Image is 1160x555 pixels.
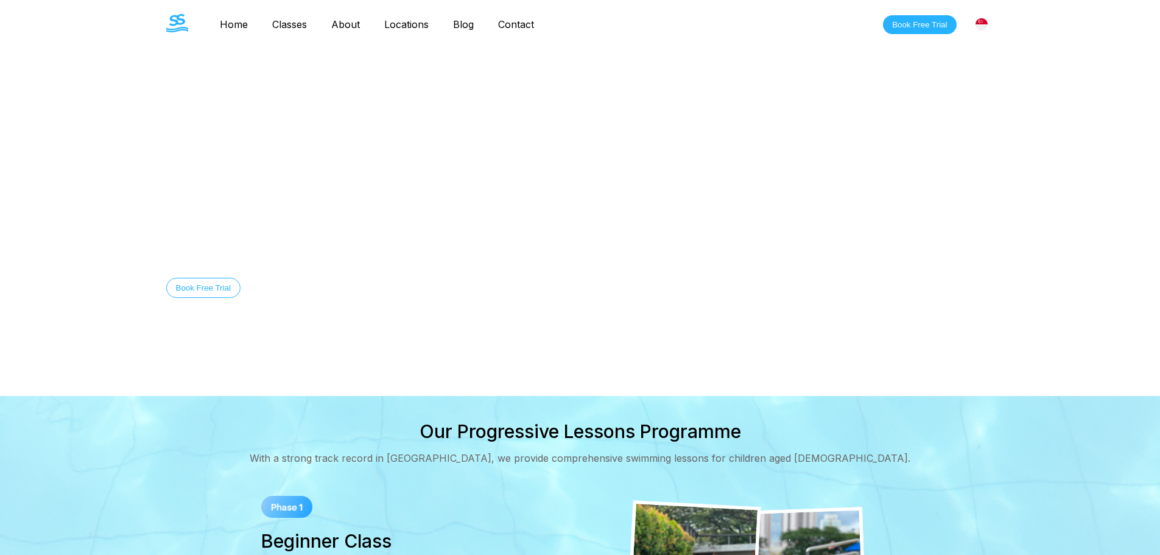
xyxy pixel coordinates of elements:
[166,278,241,298] button: Book Free Trial
[166,249,808,258] div: Equip your child with essential swimming skills for lifelong safety and confidence in water.
[166,171,808,179] div: Welcome to The Swim Starter
[319,18,372,30] a: About
[420,420,741,442] h2: Our Progressive Lessons Programme
[261,530,568,552] h3: Beginner Class
[208,18,260,30] a: Home
[260,18,319,30] a: Classes
[250,452,910,464] div: With a strong track record in [GEOGRAPHIC_DATA], we provide comprehensive swimming lessons for ch...
[486,18,546,30] a: Contact
[372,18,441,30] a: Locations
[166,14,188,32] img: The Swim Starter Logo
[969,12,994,37] div: [GEOGRAPHIC_DATA]
[883,15,956,34] button: Book Free Trial
[166,199,808,229] h1: Swimming Lessons in [GEOGRAPHIC_DATA]
[253,278,341,298] button: Discover Our Story
[975,18,988,30] img: Singapore
[261,496,312,518] img: Phase 1
[441,18,486,30] a: Blog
